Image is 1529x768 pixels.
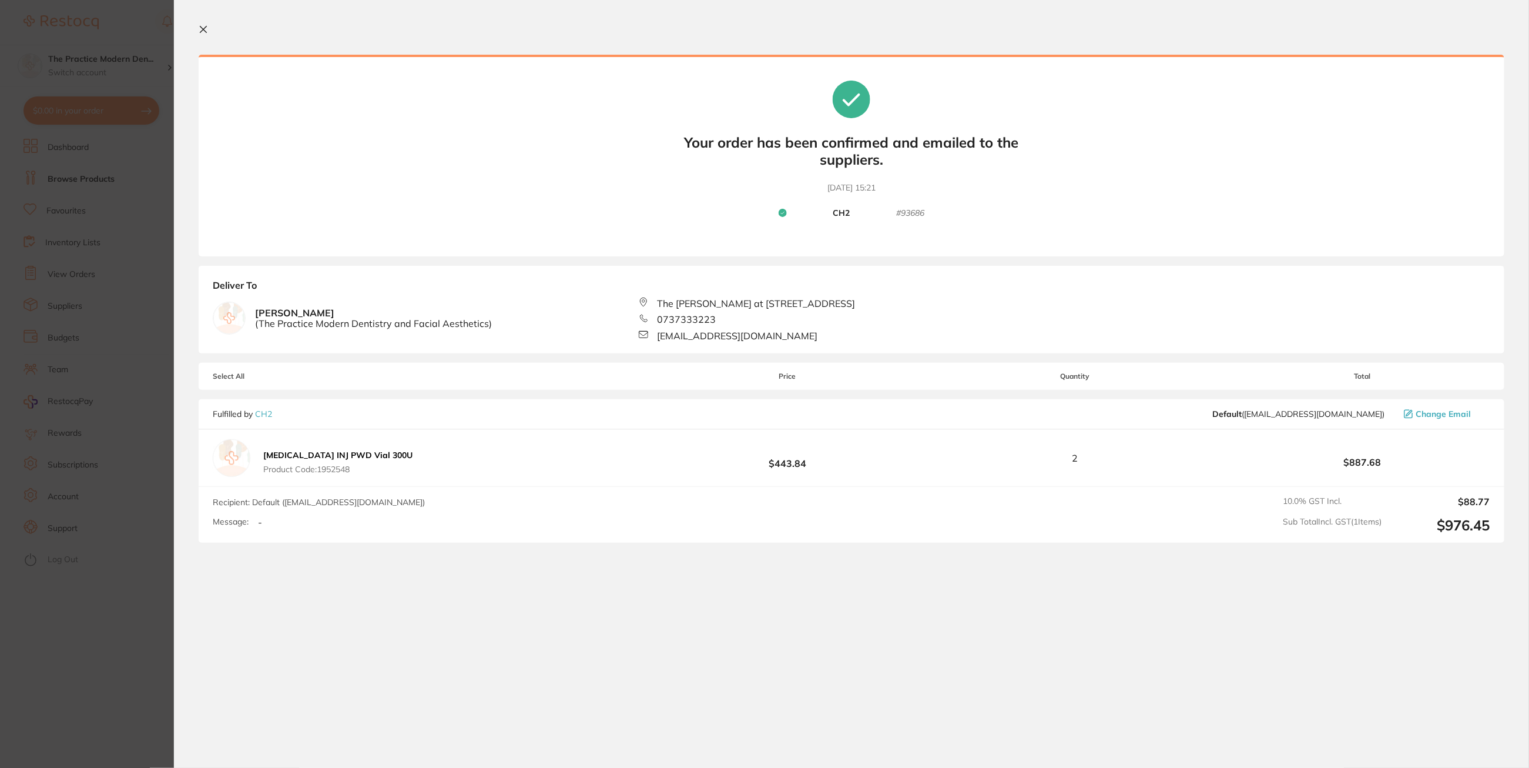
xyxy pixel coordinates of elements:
[213,409,272,419] p: Fulfilled by
[213,497,425,507] span: Recipient: Default ( [EMAIL_ADDRESS][DOMAIN_NAME] )
[1391,517,1490,534] output: $976.45
[916,372,1235,380] span: Quantity
[896,208,924,219] small: # 93686
[658,330,818,341] span: [EMAIL_ADDRESS][DOMAIN_NAME]
[213,517,249,527] label: Message:
[1283,496,1382,507] span: 10.0 % GST Incl.
[1400,409,1490,419] button: Change Email
[1235,372,1490,380] span: Total
[213,372,330,380] span: Select All
[1283,517,1382,534] span: Sub Total Incl. GST ( 1 Items)
[213,439,250,477] img: empty.jpg
[660,372,916,380] span: Price
[255,409,272,419] a: CH2
[1416,409,1471,419] span: Change Email
[658,314,716,325] span: 0737333223
[1213,409,1242,419] b: Default
[658,298,856,309] span: The [PERSON_NAME] at [STREET_ADDRESS]
[258,517,262,527] p: -
[213,280,1490,298] b: Deliver To
[255,318,492,329] span: ( The Practice Modern Dentistry and Facial Aesthetics )
[255,308,492,329] b: [PERSON_NAME]
[1235,457,1490,468] b: $887.68
[833,208,850,219] b: CH2
[213,302,245,334] img: empty.jpg
[260,450,416,475] button: [MEDICAL_DATA] INJ PWD Vial 300U Product Code:1952548
[263,465,413,474] span: Product Code: 1952548
[675,134,1028,168] b: Your order has been confirmed and emailed to the suppliers.
[1391,496,1490,507] output: $88.77
[1072,453,1078,463] span: 2
[660,448,916,469] b: $443.84
[1213,409,1385,419] span: primarycare@ch2.net.au
[263,450,413,460] b: [MEDICAL_DATA] INJ PWD Vial 300U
